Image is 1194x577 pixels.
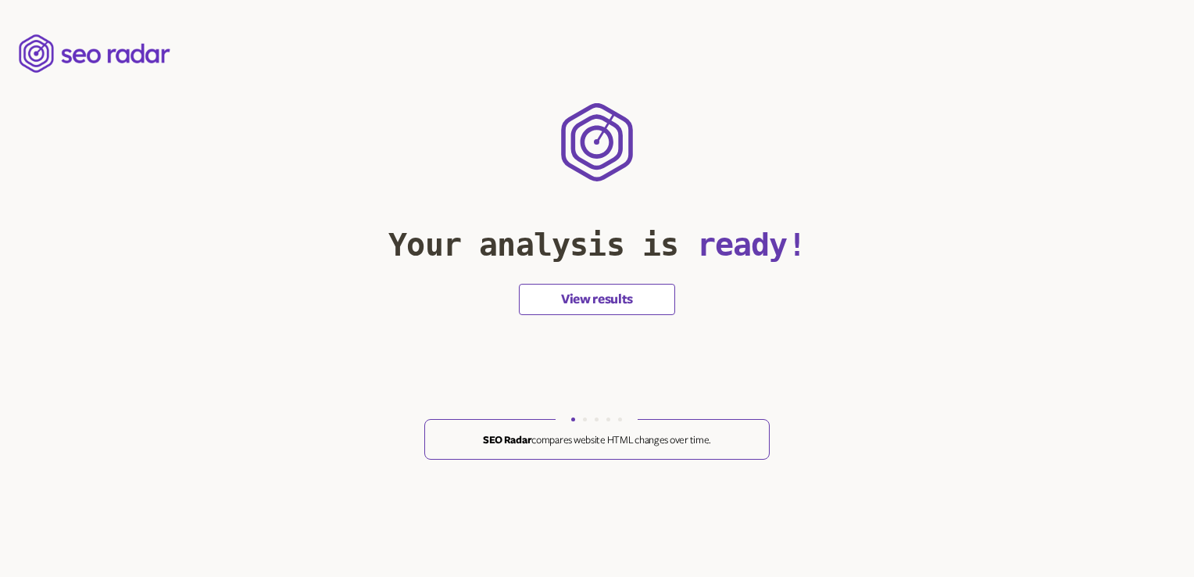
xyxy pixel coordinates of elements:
span: ready! [697,227,806,263]
button: View results [519,284,675,315]
h1: Your analysis is [388,231,806,259]
span: SEO Radar [483,435,531,446]
div: compares website HTML changes over time. [441,434,753,446]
